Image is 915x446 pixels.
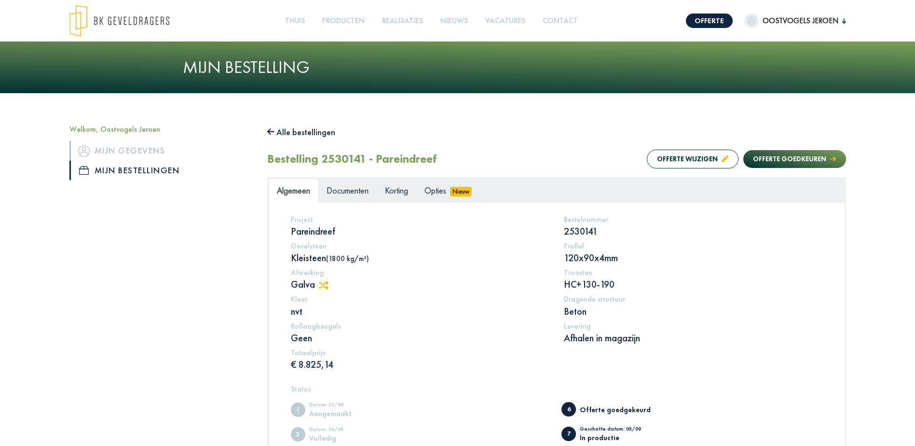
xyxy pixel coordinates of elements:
a: iconMijn bestellingen [69,161,253,180]
font: Galva [291,278,315,291]
button: Offerte wijzigen [647,150,738,168]
img: logo [69,5,169,37]
p: HC+130-190 [564,278,823,291]
span: Opties [424,185,446,196]
h5: Welkom, Oostvogels Jeroen [69,125,253,134]
p: Afhalen in magazijn [564,332,823,344]
p: Pareindreef [291,225,550,237]
img: icon [79,166,89,175]
div: Aangemaakt [309,410,389,417]
ul: Tabs [269,179,845,202]
div: Datum: 26/08 [309,427,389,434]
h5: Levering [564,321,823,331]
a: Realisaties [378,10,427,32]
span: Korting [385,185,408,196]
p: Geen [291,332,550,344]
button: Offerte goedkeuren [743,150,846,168]
h5: Bestelnummer [564,215,823,224]
p: Kleisteen [291,251,550,264]
span: (1800 kg/m³) [326,254,369,263]
button: Oostvogels Jeroen [744,14,846,28]
font: Mijn bestellingen [95,163,180,178]
font: Alle bestellingen [276,126,335,138]
h1: Mijn bestelling [183,57,733,78]
a: Vacatures [481,10,529,32]
span: In productie [561,427,576,441]
a: Contact [539,10,582,32]
div: Volledig [309,434,389,442]
h2: Bestelling 2530141 - Pareindreef [267,152,437,166]
h5: Dragende structuur [564,294,823,304]
div: Offerte goedgekeurd [580,406,659,413]
font: Producten [322,15,365,26]
p: 120x90x4mm [564,251,823,264]
font: Offerte goedkeuren [753,154,826,163]
span: Volledig [291,427,305,442]
div: In productie [580,434,659,441]
p: Beton [564,305,823,318]
p: nvt [291,305,550,318]
img: icon [78,145,90,157]
h5: Profiel [564,241,823,251]
img: dummypic.png [744,14,759,28]
span: Nieuw [450,187,472,196]
font: Offerte wijzigen [657,154,718,163]
span: Algemeen [277,185,310,196]
span: Aangemaakt [291,403,305,417]
button: Alle bestellingen [267,125,336,140]
a: Thuis [281,10,309,32]
a: Nieuws [437,10,472,32]
h5: Gevelsteen [291,241,550,251]
h5: Afwerking [291,268,550,277]
a: Offerte [686,14,733,28]
h5: Project [291,215,550,224]
div: Geschatte datum: 05/09 [580,426,659,434]
div: Datum: 22/08 [309,402,389,410]
a: iconMijn gegevens [69,141,253,160]
h5: Kleur [291,294,550,304]
font: Mijn gegevens [95,143,165,158]
h5: Totaalprijs [291,348,550,357]
span: Offerte goedgekeurd [561,402,576,417]
h5: Status: [291,384,823,393]
h5: Rollaagbeugels [291,321,550,331]
p: 2530141 [564,225,823,237]
h5: Troosten [564,268,823,277]
span: Oostvogels Jeroen [759,15,842,27]
p: € 8.825,14 [291,358,550,371]
span: Documenten [327,185,369,196]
